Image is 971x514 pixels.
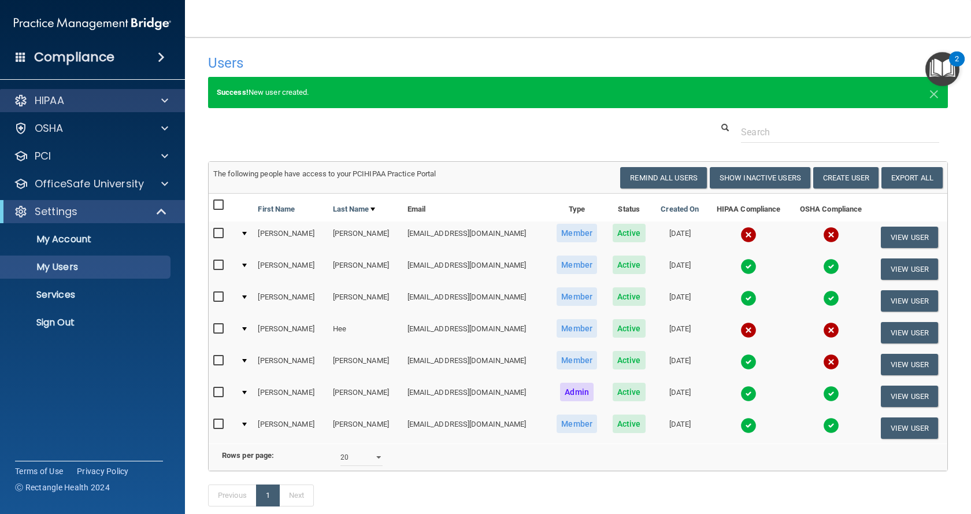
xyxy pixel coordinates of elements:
button: View User [881,258,938,280]
span: Active [613,224,646,242]
td: [EMAIL_ADDRESS][DOMAIN_NAME] [403,221,549,253]
button: Open Resource Center, 2 new notifications [925,52,959,86]
button: Close [929,86,939,99]
span: Ⓒ Rectangle Health 2024 [15,482,110,493]
p: HIPAA [35,94,64,108]
button: View User [881,354,938,375]
a: Terms of Use [15,465,63,477]
img: tick.e7d51cea.svg [823,290,839,306]
td: [PERSON_NAME] [328,380,403,412]
span: Active [613,351,646,369]
td: [PERSON_NAME] [328,253,403,285]
span: Member [557,351,597,369]
img: cross.ca9f0e7f.svg [823,322,839,338]
p: Settings [35,205,77,219]
td: [DATE] [653,317,707,349]
p: My Account [8,234,165,245]
span: Admin [560,383,594,401]
td: [PERSON_NAME] [253,380,328,412]
td: [PERSON_NAME] [253,349,328,380]
td: [EMAIL_ADDRESS][DOMAIN_NAME] [403,412,549,443]
a: OSHA [14,121,168,135]
a: HIPAA [14,94,168,108]
td: [EMAIL_ADDRESS][DOMAIN_NAME] [403,380,549,412]
td: [PERSON_NAME] [253,285,328,317]
td: [PERSON_NAME] [328,412,403,443]
img: cross.ca9f0e7f.svg [740,227,757,243]
div: New user created. [208,77,948,108]
a: PCI [14,149,168,163]
p: Sign Out [8,317,165,328]
p: My Users [8,261,165,273]
img: tick.e7d51cea.svg [740,258,757,275]
h4: Compliance [34,49,114,65]
a: Privacy Policy [77,465,129,477]
img: cross.ca9f0e7f.svg [823,227,839,243]
span: Active [613,319,646,338]
img: tick.e7d51cea.svg [823,258,839,275]
img: tick.e7d51cea.svg [823,417,839,434]
td: [DATE] [653,412,707,443]
img: PMB logo [14,12,171,35]
h4: Users [208,56,632,71]
img: cross.ca9f0e7f.svg [740,322,757,338]
span: The following people have access to your PCIHIPAA Practice Portal [213,169,436,178]
button: View User [881,290,938,312]
img: cross.ca9f0e7f.svg [823,354,839,370]
span: Member [557,415,597,433]
img: tick.e7d51cea.svg [823,386,839,402]
td: [PERSON_NAME] [253,317,328,349]
td: [DATE] [653,253,707,285]
span: Active [613,256,646,274]
img: tick.e7d51cea.svg [740,290,757,306]
a: OfficeSafe University [14,177,168,191]
a: Last Name [333,202,376,216]
a: Previous [208,485,257,506]
button: Show Inactive Users [710,167,810,188]
th: Email [403,194,549,221]
p: Services [8,289,165,301]
p: PCI [35,149,51,163]
th: HIPAA Compliance [707,194,790,221]
span: Active [613,415,646,433]
span: Member [557,256,597,274]
span: × [929,81,939,104]
button: View User [881,227,938,248]
td: Hee [328,317,403,349]
input: Search [741,121,939,143]
button: View User [881,386,938,407]
td: [PERSON_NAME] [253,221,328,253]
span: Member [557,319,597,338]
img: tick.e7d51cea.svg [740,354,757,370]
a: Created On [661,202,699,216]
img: tick.e7d51cea.svg [740,417,757,434]
a: Export All [881,167,943,188]
strong: Success! [217,88,249,97]
div: 2 [955,59,959,74]
button: Remind All Users [620,167,707,188]
span: Active [613,383,646,401]
td: [DATE] [653,285,707,317]
p: OSHA [35,121,64,135]
a: 1 [256,485,280,506]
th: Type [548,194,605,221]
span: Member [557,224,597,242]
th: Status [605,194,653,221]
td: [PERSON_NAME] [328,285,403,317]
td: [EMAIL_ADDRESS][DOMAIN_NAME] [403,317,549,349]
a: Settings [14,205,168,219]
td: [PERSON_NAME] [253,412,328,443]
td: [DATE] [653,349,707,380]
td: [EMAIL_ADDRESS][DOMAIN_NAME] [403,253,549,285]
td: [DATE] [653,380,707,412]
span: Active [613,287,646,306]
td: [DATE] [653,221,707,253]
img: tick.e7d51cea.svg [740,386,757,402]
td: [PERSON_NAME] [328,349,403,380]
a: Next [279,485,314,506]
th: OSHA Compliance [790,194,872,221]
button: View User [881,417,938,439]
a: First Name [258,202,295,216]
td: [PERSON_NAME] [253,253,328,285]
span: Member [557,287,597,306]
